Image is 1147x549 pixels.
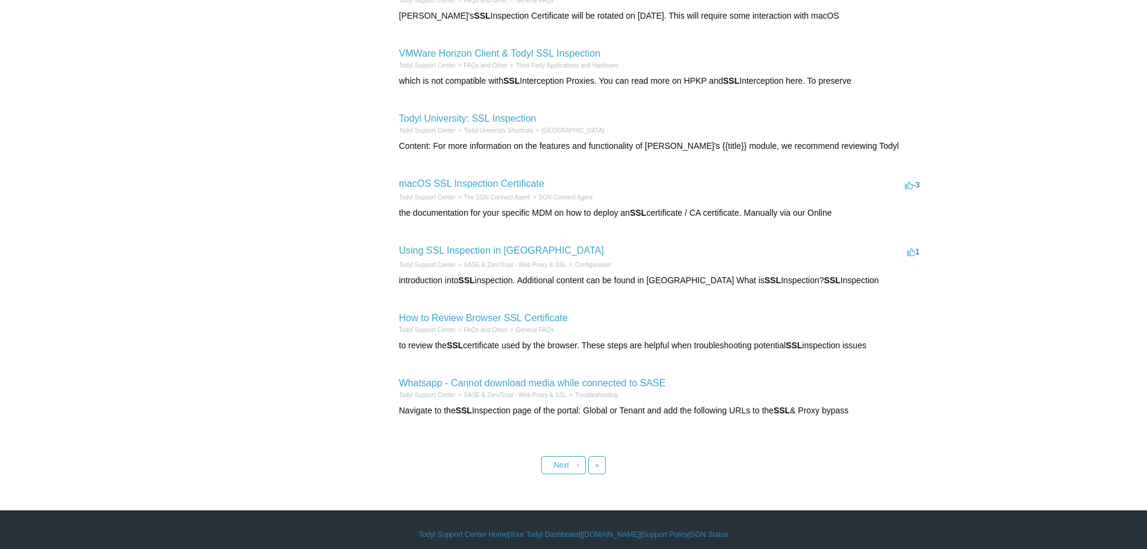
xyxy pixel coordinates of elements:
li: General FAQs [508,325,554,334]
em: SSL [503,76,520,86]
li: Configuration [567,260,611,269]
a: SASE & ZeroTrust - Web Proxy & SSL [464,262,567,268]
div: the documentation for your specific MDM on how to deploy an certificate / CA certificate. Manuall... [399,207,923,219]
li: Todyl University Shortcuts [455,126,533,135]
a: SGN Status [691,529,729,540]
span: 1 [907,247,919,256]
li: SASE & ZeroTrust - Web Proxy & SSL [455,391,566,400]
em: SSL [765,275,781,285]
div: to review the certificate used by the browser. These steps are helpful when troubleshooting poten... [399,339,923,352]
li: FAQs and Other [455,61,507,70]
a: Todyl Support Center [399,127,456,134]
a: VMWare Horizon Client & Todyl SSL Inspection [399,48,601,58]
a: Todyl University: SSL Inspection [399,113,536,124]
a: Troubleshooting [575,392,618,398]
a: Todyl Support Center Home [418,529,508,540]
li: Todyl University [533,126,604,135]
a: Todyl Support Center [399,327,456,333]
em: SSL [447,340,463,350]
div: Content: For more information on the features and functionality of [PERSON_NAME]'s {{title}} modu... [399,140,923,152]
em: SSL [824,275,841,285]
a: The SGN Connect Agent [464,194,530,201]
a: [DOMAIN_NAME] [582,529,640,540]
span: › [577,461,579,469]
li: Todyl Support Center [399,391,456,400]
div: which is not compatible with Interception Proxies. You can read more on HPKP and Interception her... [399,75,923,87]
a: Todyl Support Center [399,262,456,268]
li: Todyl Support Center [399,61,456,70]
em: SSL [458,275,474,285]
em: SSL [786,340,802,350]
li: Todyl Support Center [399,126,456,135]
span: » [595,461,599,469]
a: General FAQs [515,327,553,333]
a: Your Todyl Dashboard [509,529,580,540]
li: Third Party Applications and Hardware [508,61,618,70]
a: Configuration [575,262,611,268]
em: SSL [723,76,739,86]
li: Todyl Support Center [399,325,456,334]
div: introduction into inspection. Additional content can be found in [GEOGRAPHIC_DATA] What is Inspec... [399,274,923,287]
span: -3 [905,180,920,189]
li: The SGN Connect Agent [455,193,530,202]
li: SASE & ZeroTrust - Web Proxy & SSL [455,260,566,269]
li: Todyl Support Center [399,193,456,202]
a: How to Review Browser SSL Certificate [399,313,568,323]
span: Next [554,461,569,469]
em: SSL [456,406,472,415]
li: Troubleshooting [567,391,618,400]
li: SGN Connect Agent [530,193,592,202]
a: FAQs and Other [464,62,507,69]
a: Using SSL Inspection in [GEOGRAPHIC_DATA] [399,245,604,256]
a: Third Party Applications and Hardware [515,62,618,69]
a: macOS SSL Inspection Certificate [399,178,544,189]
div: Navigate to the Inspection page of the portal: Global or Tenant and add the following URLs to the... [399,404,923,417]
a: [GEOGRAPHIC_DATA] [541,127,604,134]
a: Todyl Support Center [399,392,456,398]
em: SSL [774,406,790,415]
a: Todyl University Shortcuts [464,127,533,134]
em: SSL [474,11,490,20]
a: FAQs and Other [464,327,507,333]
div: [PERSON_NAME]'s Inspection Certificate will be rotated on [DATE]. This will require some interact... [399,10,923,22]
a: Support Policy [642,529,688,540]
a: Whatsapp - Cannot download media while connected to SASE [399,378,666,388]
a: Todyl Support Center [399,62,456,69]
a: SASE & ZeroTrust - Web Proxy & SSL [464,392,567,398]
a: SGN Connect Agent [538,194,592,201]
a: Todyl Support Center [399,194,456,201]
div: | | | | [225,529,923,540]
li: FAQs and Other [455,325,507,334]
em: SSL [630,208,646,218]
a: Next [541,456,586,474]
li: Todyl Support Center [399,260,456,269]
